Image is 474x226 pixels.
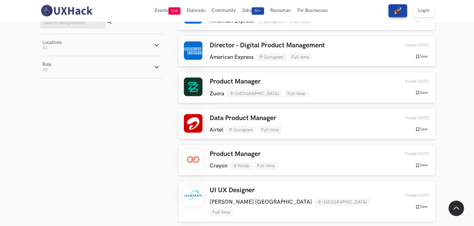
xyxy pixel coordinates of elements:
button: LocationsAll [39,34,163,56]
li: Full-time [259,126,282,134]
li: Gurugram [256,53,286,61]
li: [GEOGRAPHIC_DATA] [315,198,370,206]
li: Gurugram [226,126,256,134]
li: Full-time [289,53,312,61]
li: [PERSON_NAME] [GEOGRAPHIC_DATA] [210,199,312,206]
div: 07th Aug [391,79,430,84]
span: Live [168,7,180,15]
button: Save [413,163,430,168]
img: rocket [394,7,402,15]
a: Data Product Manager Airtel Gurugram Full-time Posted [DATE] Save [178,109,435,139]
div: 07th Aug [391,116,430,120]
a: UI UX Designer [PERSON_NAME] [GEOGRAPHIC_DATA] [GEOGRAPHIC_DATA] Full-time Posted [DATE] Save [178,181,435,222]
li: Noida [230,162,252,170]
span: 50+ [252,7,264,15]
input: Search [41,17,105,28]
button: Save [413,54,430,59]
li: Full-time [285,90,308,98]
div: 07th Aug [391,43,430,48]
button: Save [413,90,430,96]
h3: Data Product Manager [210,114,282,122]
button: RoleAll [39,56,163,78]
li: Full-time [210,209,233,216]
a: Login [413,4,435,17]
a: Product Manager Zuora [GEOGRAPHIC_DATA] Full-time Posted [DATE] Save [178,72,435,103]
li: [GEOGRAPHIC_DATA] [227,90,282,98]
button: Save [413,204,430,210]
div: 06th Aug [391,152,430,157]
button: Save [413,127,430,132]
div: Role [43,62,52,67]
li: American Express [210,54,254,60]
div: 06th Aug [391,193,430,198]
li: Crayon [210,163,228,169]
span: All [43,67,48,72]
li: Airtel [210,127,224,133]
img: UXHack-logo.png [39,4,94,17]
span: All [43,45,48,50]
a: Product Manager Crayon Noida Full-time Posted [DATE] Save [178,145,435,176]
h3: UI UX Designer [210,187,391,195]
li: Zuora [210,90,224,97]
h3: Product Manager [210,150,278,159]
div: Locations [43,40,62,45]
a: Director - Digital Product Management American Express Gurugram Full-time Posted [DATE] Save [178,36,435,67]
h3: Product Manager [210,78,308,86]
h3: Director - Digital Product Management [210,41,325,50]
li: Full-time [254,162,278,170]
